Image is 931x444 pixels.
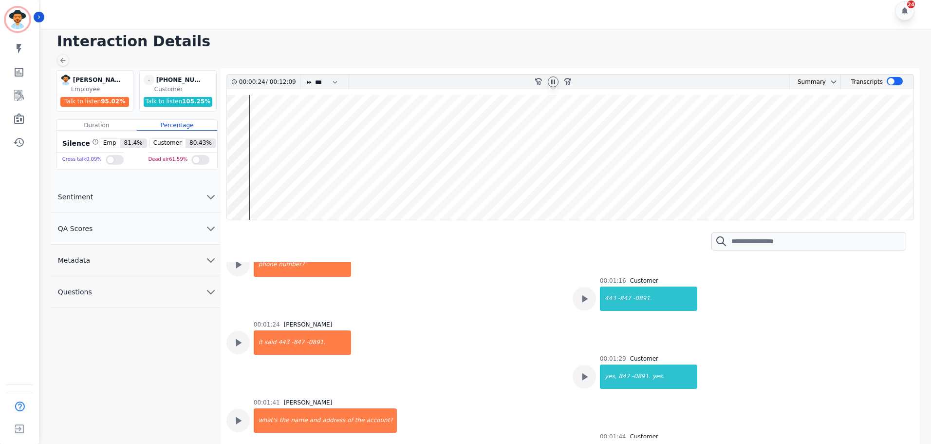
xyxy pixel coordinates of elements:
div: / [239,75,298,89]
div: 443 [601,287,617,311]
span: 95.02 % [101,98,125,105]
span: - [144,75,154,85]
div: what's [255,408,279,433]
button: QA Scores chevron down [50,213,221,245]
img: Bordered avatar [6,8,29,31]
button: Sentiment chevron down [50,181,221,213]
div: 24 [907,0,915,8]
div: 00:01:16 [600,277,626,285]
div: 443 [277,330,290,355]
div: -847 [290,330,305,355]
span: Customer [149,139,186,148]
svg: chevron down [205,191,217,203]
div: Summary [790,75,826,89]
div: -847 [617,287,632,311]
div: the [354,408,366,433]
div: Customer [630,277,658,285]
svg: chevron down [205,254,217,266]
div: the [279,408,290,433]
div: Duration [56,120,137,131]
div: -0891. [632,287,697,311]
div: 00:01:24 [254,321,280,328]
div: [PERSON_NAME] [284,399,333,406]
div: 847 [617,365,631,389]
svg: chevron down [205,286,217,298]
div: 00:01:29 [600,355,626,363]
svg: chevron down [205,223,217,234]
div: [PERSON_NAME] [284,321,333,328]
div: account? [366,408,397,433]
div: -0891. [306,330,351,355]
div: of [346,408,354,433]
span: QA Scores [50,224,101,233]
div: Customer [630,433,658,441]
div: Percentage [137,120,217,131]
span: 80.43 % [186,139,216,148]
h1: Interaction Details [57,33,921,50]
div: Talk to listen [144,97,213,107]
button: Metadata chevron down [50,245,221,276]
button: Questions chevron down [50,276,221,308]
span: Sentiment [50,192,101,202]
div: Customer [630,355,658,363]
div: yes. [652,365,697,389]
div: it [255,330,263,355]
div: 00:01:41 [254,399,280,406]
div: said [263,330,278,355]
div: phone [255,252,278,277]
div: Dead air 61.59 % [149,153,188,167]
button: chevron down [826,78,838,86]
div: [PERSON_NAME] [73,75,122,85]
div: [PHONE_NUMBER] [156,75,205,85]
div: Transcripts [851,75,883,89]
span: Emp [99,139,120,148]
div: name [290,408,309,433]
div: and [309,408,322,433]
svg: chevron down [830,78,838,86]
div: 00:01:44 [600,433,626,441]
div: Silence [60,138,99,148]
div: 00:00:24 [239,75,266,89]
div: -0891. [631,365,652,389]
div: number? [278,252,351,277]
span: Questions [50,287,100,297]
div: Employee [71,85,131,93]
div: yes, [601,365,618,389]
div: Customer [154,85,214,93]
span: 81.4 % [120,139,147,148]
div: Cross talk 0.09 % [62,153,102,167]
div: 00:12:09 [268,75,295,89]
span: Metadata [50,255,98,265]
div: address [321,408,346,433]
div: Talk to listen [60,97,130,107]
span: 105.25 % [182,98,210,105]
